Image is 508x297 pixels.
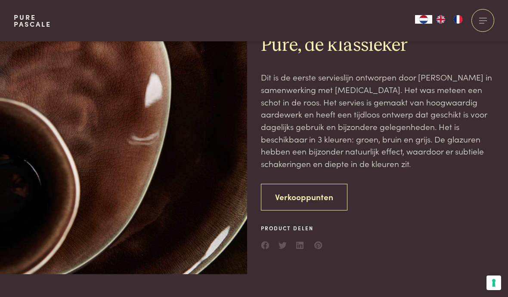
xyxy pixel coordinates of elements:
[415,15,467,24] aside: Language selected: Nederlands
[261,224,323,232] span: Product delen
[486,275,501,290] button: Uw voorkeuren voor toestemming voor trackingtechnologieën
[261,184,347,211] a: Verkooppunten
[14,14,51,28] a: PurePascale
[261,34,494,57] h2: Pure, de klassieker
[261,71,494,170] p: Dit is de eerste servieslijn ontworpen door [PERSON_NAME] in samenwerking met [MEDICAL_DATA]. Het...
[415,15,432,24] a: NL
[415,15,432,24] div: Language
[432,15,449,24] a: EN
[449,15,467,24] a: FR
[432,15,467,24] ul: Language list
